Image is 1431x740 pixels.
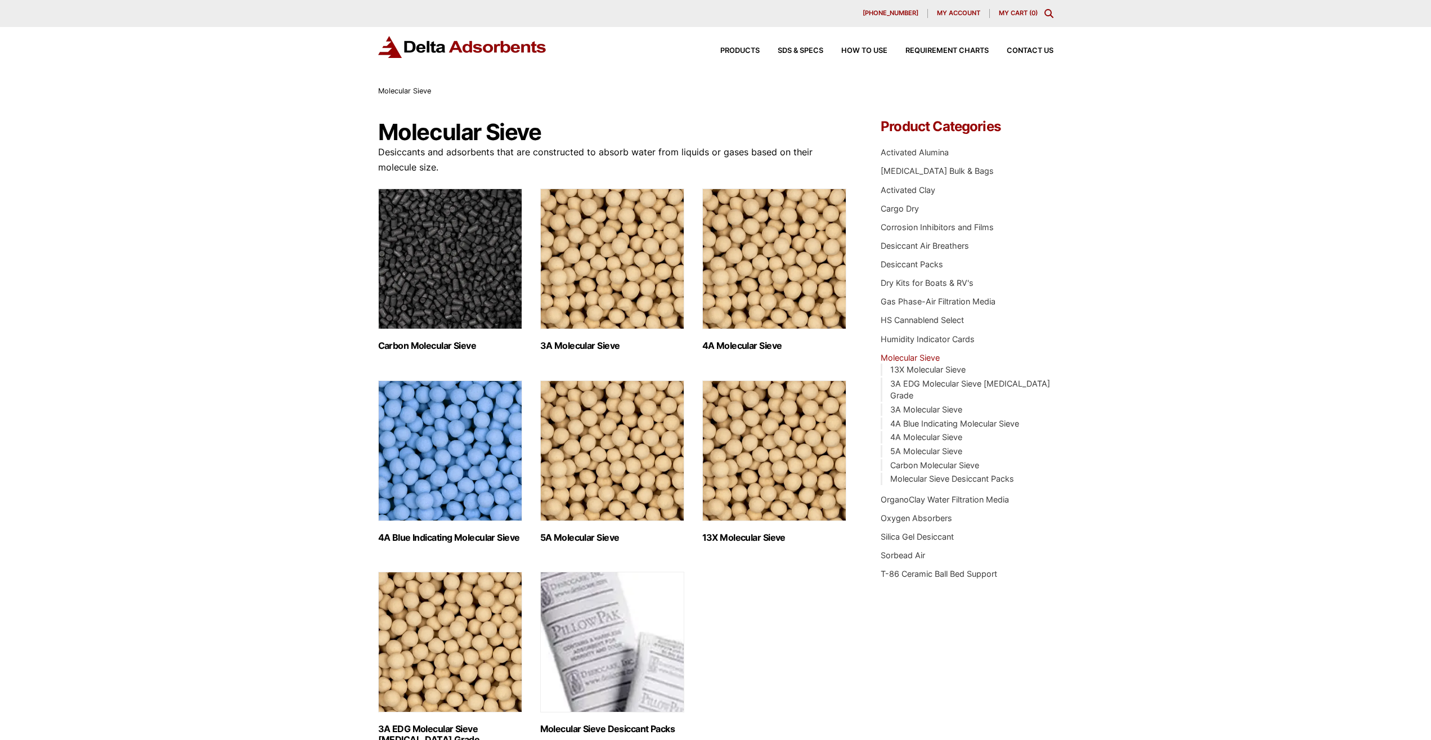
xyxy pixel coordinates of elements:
a: Molecular Sieve [881,353,940,362]
a: 4A Blue Indicating Molecular Sieve [890,419,1019,428]
a: Visit product category Carbon Molecular Sieve [378,189,522,351]
span: 0 [1031,9,1035,17]
a: Dry Kits for Boats & RV's [881,278,974,288]
span: My account [937,10,980,16]
a: Visit product category Molecular Sieve Desiccant Packs [540,572,684,734]
h2: 13X Molecular Sieve [702,532,846,543]
a: How to Use [823,47,887,55]
h2: 4A Molecular Sieve [702,340,846,351]
span: Products [720,47,760,55]
a: Gas Phase-Air Filtration Media [881,297,995,306]
a: Activated Alumina [881,147,949,157]
span: [PHONE_NUMBER] [863,10,918,16]
a: Products [702,47,760,55]
img: 4A Molecular Sieve [702,189,846,329]
div: Toggle Modal Content [1044,9,1053,18]
a: 3A EDG Molecular Sieve [MEDICAL_DATA] Grade [890,379,1050,401]
span: Requirement Charts [905,47,989,55]
a: OrganoClay Water Filtration Media [881,495,1009,504]
span: Molecular Sieve [378,87,431,95]
h1: Molecular Sieve [378,120,847,145]
span: SDS & SPECS [778,47,823,55]
a: Humidity Indicator Cards [881,334,975,344]
a: Visit product category 5A Molecular Sieve [540,380,684,543]
h4: Product Categories [881,120,1053,133]
span: How to Use [841,47,887,55]
h2: 5A Molecular Sieve [540,532,684,543]
img: 13X Molecular Sieve [702,380,846,521]
span: Contact Us [1007,47,1053,55]
a: 4A Molecular Sieve [890,432,962,442]
img: Molecular Sieve Desiccant Packs [540,572,684,712]
h2: 3A Molecular Sieve [540,340,684,351]
p: Desiccants and adsorbents that are constructed to absorb water from liquids or gases based on the... [378,145,847,175]
a: Visit product category 4A Blue Indicating Molecular Sieve [378,380,522,543]
img: 5A Molecular Sieve [540,380,684,521]
img: 3A EDG Molecular Sieve Ethanol Grade [378,572,522,712]
img: 4A Blue Indicating Molecular Sieve [378,380,522,521]
a: Requirement Charts [887,47,989,55]
img: Carbon Molecular Sieve [378,189,522,329]
a: HS Cannablend Select [881,315,964,325]
a: T-86 Ceramic Ball Bed Support [881,569,997,578]
h2: 4A Blue Indicating Molecular Sieve [378,532,522,543]
a: My account [928,9,990,18]
a: Corrosion Inhibitors and Films [881,222,994,232]
a: Sorbead Air [881,550,925,560]
a: Carbon Molecular Sieve [890,460,979,470]
a: 5A Molecular Sieve [890,446,962,456]
a: Visit product category 4A Molecular Sieve [702,189,846,351]
a: SDS & SPECS [760,47,823,55]
a: Oxygen Absorbers [881,513,952,523]
a: [MEDICAL_DATA] Bulk & Bags [881,166,994,176]
a: Visit product category 13X Molecular Sieve [702,380,846,543]
a: Silica Gel Desiccant [881,532,954,541]
a: Desiccant Air Breathers [881,241,969,250]
a: Contact Us [989,47,1053,55]
a: Molecular Sieve Desiccant Packs [890,474,1014,483]
a: 13X Molecular Sieve [890,365,966,374]
a: Visit product category 3A Molecular Sieve [540,189,684,351]
a: My Cart (0) [999,9,1038,17]
h2: Molecular Sieve Desiccant Packs [540,724,684,734]
a: 3A Molecular Sieve [890,405,962,414]
img: Delta Adsorbents [378,36,547,58]
a: [PHONE_NUMBER] [854,9,928,18]
a: Activated Clay [881,185,935,195]
h2: Carbon Molecular Sieve [378,340,522,351]
a: Desiccant Packs [881,259,943,269]
img: 3A Molecular Sieve [540,189,684,329]
a: Cargo Dry [881,204,919,213]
